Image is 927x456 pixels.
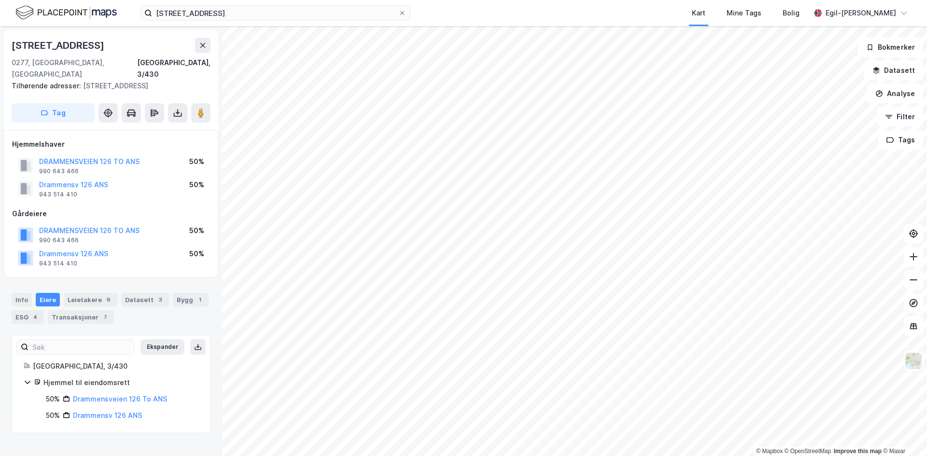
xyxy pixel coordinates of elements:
div: 50% [189,179,204,191]
div: 50% [189,156,204,167]
button: Ekspander [140,339,184,355]
div: Leietakere [64,293,117,306]
span: Tilhørende adresser: [12,82,83,90]
div: 0277, [GEOGRAPHIC_DATA], [GEOGRAPHIC_DATA] [12,57,137,80]
button: Tags [878,130,923,150]
button: Bokmerker [858,38,923,57]
button: Analyse [867,84,923,103]
a: OpenStreetMap [785,448,831,455]
div: [STREET_ADDRESS] [12,80,203,92]
div: 50% [189,225,204,236]
button: Filter [877,107,923,126]
div: 990 643 466 [39,167,79,175]
a: Drammensv 126 ANS [73,411,142,419]
div: 1 [195,295,205,304]
div: 3 [155,295,165,304]
img: Z [904,352,923,370]
div: Datasett [121,293,169,306]
div: 943 514 410 [39,191,77,198]
div: 7 [100,312,110,322]
a: Improve this map [834,448,882,455]
div: Eiere [36,293,60,306]
img: logo.f888ab2527a4732fd821a326f86c7f29.svg [15,4,117,21]
a: Mapbox [756,448,783,455]
div: Transaksjoner [48,310,114,324]
div: 4 [30,312,40,322]
div: Hjemmel til eiendomsrett [43,377,198,388]
div: 50% [46,393,60,405]
div: ESG [12,310,44,324]
div: 943 514 410 [39,260,77,267]
div: 50% [46,410,60,421]
div: Bygg [173,293,209,306]
iframe: Chat Widget [879,410,927,456]
div: Bolig [783,7,800,19]
div: Hjemmelshaver [12,138,210,150]
input: Søk på adresse, matrikkel, gårdeiere, leietakere eller personer [152,6,398,20]
div: [STREET_ADDRESS] [12,38,106,53]
div: [GEOGRAPHIC_DATA], 3/430 [137,57,211,80]
button: Tag [12,103,95,123]
div: 990 643 466 [39,236,79,244]
input: Søk [28,340,134,354]
div: Gårdeiere [12,208,210,220]
div: Mine Tags [727,7,761,19]
button: Datasett [864,61,923,80]
a: Drammensveien 126 To ANS [73,395,167,403]
div: Info [12,293,32,306]
div: 50% [189,248,204,260]
div: [GEOGRAPHIC_DATA], 3/430 [33,360,198,372]
div: 6 [104,295,113,304]
div: Egil-[PERSON_NAME] [826,7,896,19]
div: Kart [692,7,705,19]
